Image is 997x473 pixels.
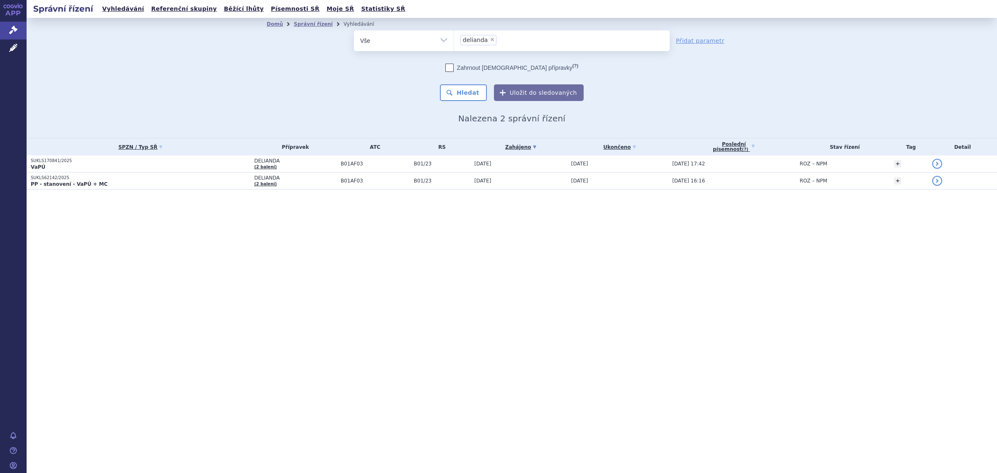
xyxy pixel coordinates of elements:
a: Vyhledávání [100,3,147,15]
span: [DATE] 17:42 [672,161,705,167]
th: Přípravek [250,138,336,155]
span: ROZ – NPM [800,178,827,184]
span: B01AF03 [341,178,410,184]
span: [DATE] [571,178,588,184]
a: + [894,177,901,185]
a: Písemnosti SŘ [268,3,322,15]
span: DELIANDA [254,158,336,164]
a: Běžící lhůty [221,3,266,15]
strong: PP - stanovení - VaPÚ + MC [31,181,108,187]
a: (2 balení) [254,165,277,169]
a: SPZN / Typ SŘ [31,141,250,153]
span: [DATE] [571,161,588,167]
a: detail [932,159,942,169]
a: Statistiky SŘ [359,3,408,15]
span: delianda [463,37,488,43]
button: Uložit do sledovaných [494,84,584,101]
span: DELIANDA [254,175,336,181]
a: Poslednípísemnost(?) [672,138,796,155]
li: Vyhledávání [344,18,385,30]
a: Přidat parametr [676,37,724,45]
p: SUKLS170841/2025 [31,158,250,164]
button: Hledat [440,84,487,101]
a: Moje SŘ [324,3,356,15]
label: Zahrnout [DEMOGRAPHIC_DATA] přípravky [445,64,578,72]
span: B01/23 [414,161,470,167]
p: SUKLS62142/2025 [31,175,250,181]
a: Správní řízení [294,21,333,27]
span: B01AF03 [341,161,410,167]
span: [DATE] [474,178,491,184]
th: Tag [890,138,928,155]
abbr: (?) [572,63,578,69]
a: (2 balení) [254,182,277,186]
a: detail [932,176,942,186]
strong: VaPÚ [31,164,45,170]
a: Ukončeno [571,141,668,153]
th: Stav řízení [796,138,890,155]
span: Nalezena 2 správní řízení [458,113,565,123]
th: RS [410,138,470,155]
a: Domů [267,21,283,27]
abbr: (?) [742,147,748,152]
a: Zahájeno [474,141,567,153]
a: Referenční skupiny [149,3,219,15]
a: + [894,160,901,168]
input: delianda [499,34,503,45]
span: ROZ – NPM [800,161,827,167]
span: B01/23 [414,178,470,184]
h2: Správní řízení [27,3,100,15]
span: [DATE] [474,161,491,167]
th: Detail [928,138,997,155]
span: × [490,37,495,42]
th: ATC [336,138,410,155]
span: [DATE] 16:16 [672,178,705,184]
